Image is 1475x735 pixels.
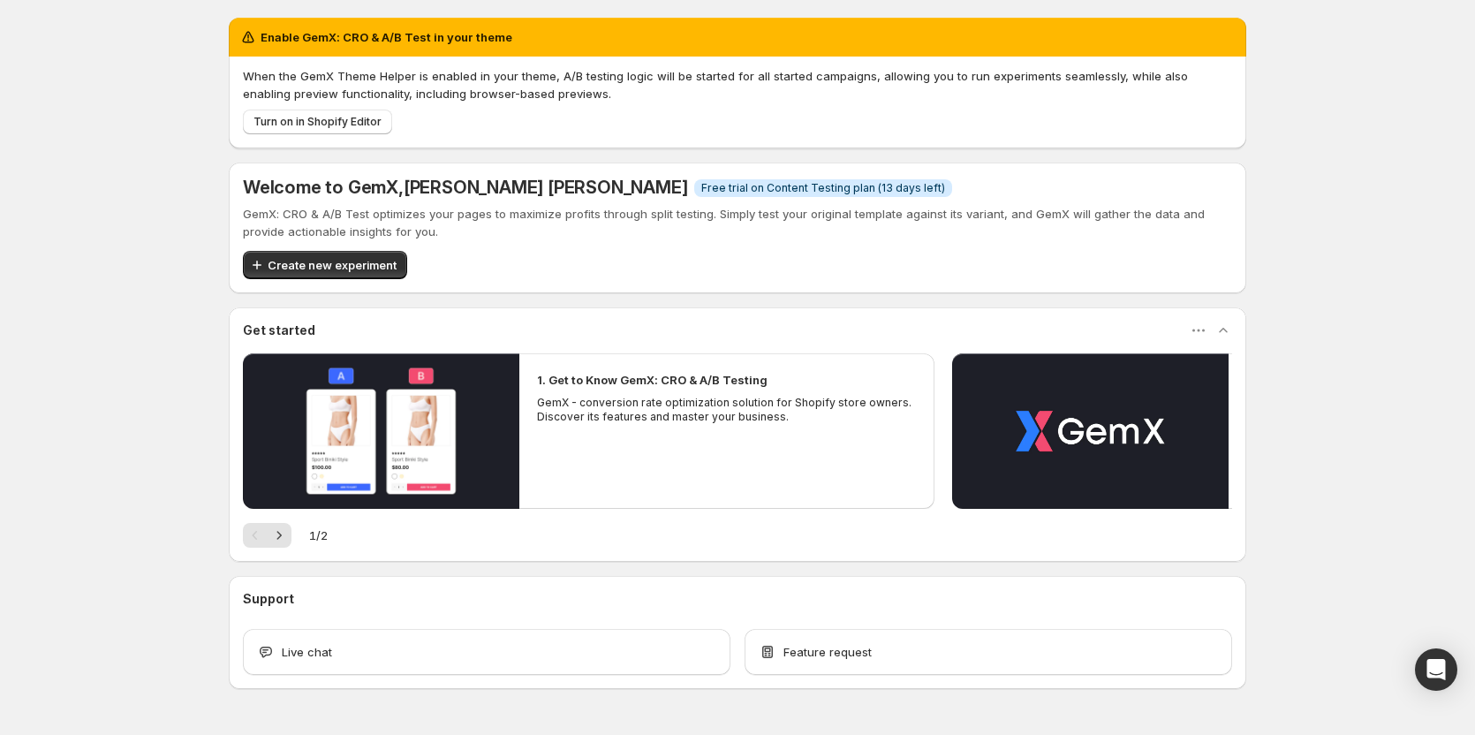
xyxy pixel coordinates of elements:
[398,177,687,198] span: , [PERSON_NAME] [PERSON_NAME]
[783,643,872,661] span: Feature request
[243,110,392,134] button: Turn on in Shopify Editor
[261,28,512,46] h2: Enable GemX: CRO & A/B Test in your theme
[537,396,917,424] p: GemX - conversion rate optimization solution for Shopify store owners. Discover its features and ...
[243,177,687,198] h5: Welcome to GemX
[267,523,291,548] button: Next
[701,181,945,195] span: Free trial on Content Testing plan (13 days left)
[952,353,1229,509] button: Play video
[243,353,519,509] button: Play video
[309,527,328,544] span: 1 / 2
[537,371,768,389] h2: 1. Get to Know GemX: CRO & A/B Testing
[243,67,1232,102] p: When the GemX Theme Helper is enabled in your theme, A/B testing logic will be started for all st...
[253,115,382,129] span: Turn on in Shopify Editor
[1415,648,1457,691] div: Open Intercom Messenger
[243,205,1232,240] p: GemX: CRO & A/B Test optimizes your pages to maximize profits through split testing. Simply test ...
[268,256,397,274] span: Create new experiment
[243,590,294,608] h3: Support
[243,523,291,548] nav: Pagination
[243,251,407,279] button: Create new experiment
[282,643,332,661] span: Live chat
[243,322,315,339] h3: Get started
